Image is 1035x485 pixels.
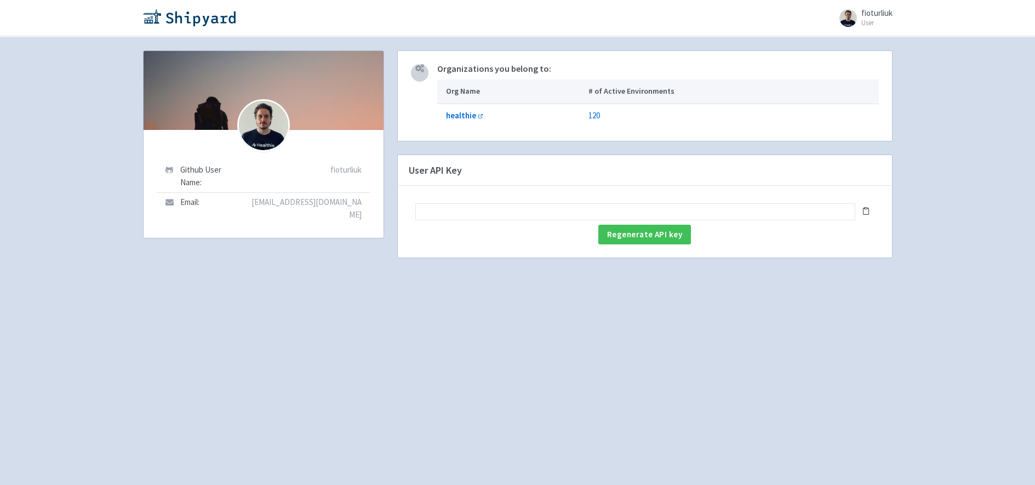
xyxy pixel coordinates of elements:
[833,9,893,26] a: fioturliuk User
[330,164,362,175] span: fioturliuk
[861,19,893,26] small: User
[177,161,245,192] td: Github User Name:
[446,110,483,121] a: healthie
[585,79,879,104] th: # of Active Environments
[437,64,879,74] h5: Organizations you belong to:
[251,197,362,220] span: [EMAIL_ADDRESS][DOMAIN_NAME]
[177,192,245,224] td: Email:
[398,155,892,186] h4: User API Key
[607,229,682,239] span: Regenerate API key
[437,79,585,104] th: Org Name
[143,9,236,26] img: Shipyard logo
[446,110,476,121] b: healthie
[861,8,893,18] span: fioturliuk
[588,110,600,121] a: 120
[598,225,691,244] button: Regenerate API key
[237,99,290,152] img: 231105126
